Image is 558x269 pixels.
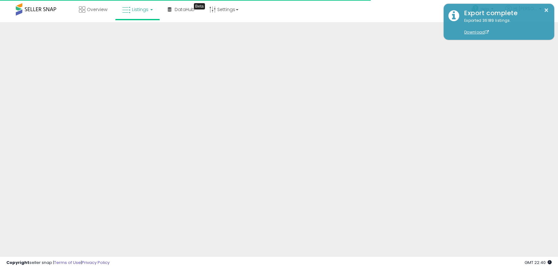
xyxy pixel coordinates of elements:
div: Exported 36189 listings. [459,18,549,35]
span: Overview [87,6,107,13]
a: Terms of Use [54,260,81,266]
strong: Copyright [6,260,29,266]
div: Tooltip anchor [194,3,205,9]
div: Export complete [459,9,549,18]
span: Listings [132,6,148,13]
div: seller snap | | [6,260,110,266]
button: × [544,6,549,14]
a: Download [464,29,489,35]
span: DataHub [175,6,195,13]
a: Privacy Policy [82,260,110,266]
span: 2025-10-9 22:40 GMT [525,260,552,266]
